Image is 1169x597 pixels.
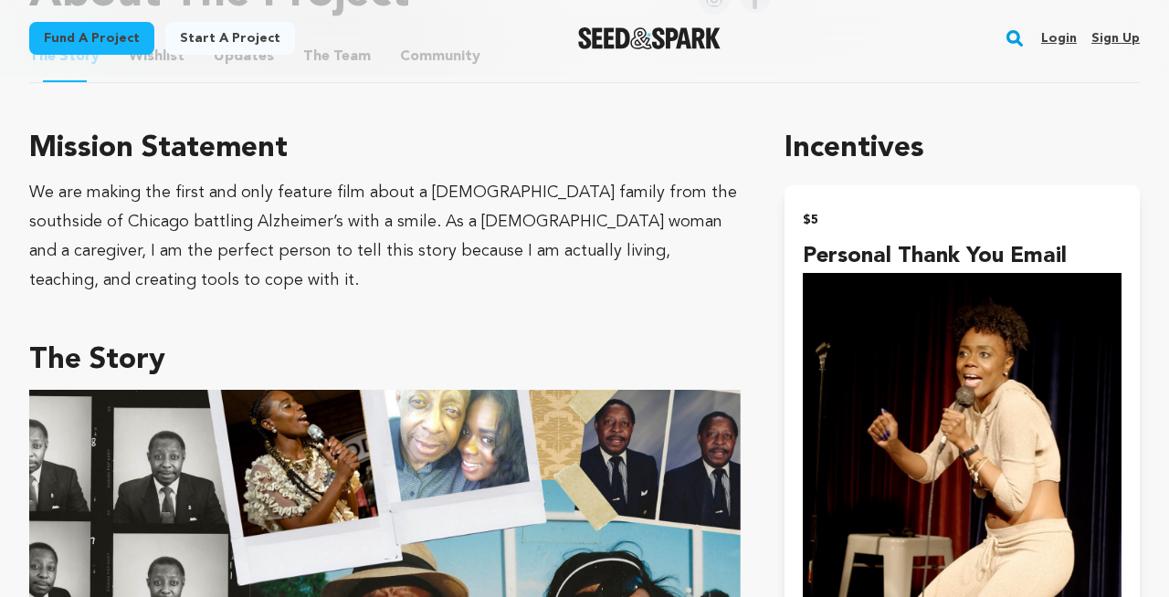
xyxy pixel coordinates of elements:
h1: Incentives [785,127,1140,171]
h4: Personal Thank You Email [803,240,1122,273]
h2: $5 [803,207,1122,233]
h3: The Story [29,339,741,382]
a: Login [1041,24,1077,53]
a: Fund a project [29,22,154,55]
a: Seed&Spark Homepage [578,27,721,49]
h3: Mission Statement [29,127,741,171]
a: Sign up [1091,24,1140,53]
a: Start a project [165,22,295,55]
img: Seed&Spark Logo Dark Mode [578,27,721,49]
div: We are making the first and only feature film about a [DEMOGRAPHIC_DATA] family from the southsid... [29,178,741,295]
